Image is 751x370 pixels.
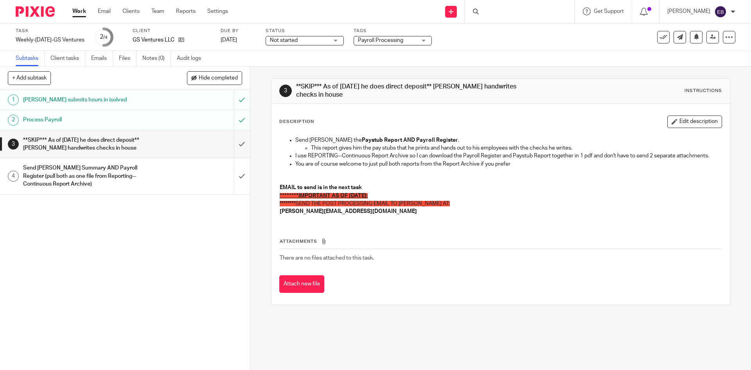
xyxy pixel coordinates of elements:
p: This report gives him the pay stubs that he prints and hands out to his employees with the checks... [311,144,721,152]
p: You are of course welcome to just pull both reports from the Report Archive if you prefer [295,160,721,168]
h1: [PERSON_NAME] submits hours in isolved [23,94,158,106]
button: + Add subtask [8,71,51,85]
label: Task [16,28,84,34]
span: Payroll Processing [358,38,403,43]
div: 2 [8,115,19,126]
div: Weekly-[DATE]-GS Ventures [16,36,84,44]
div: Instructions [685,88,722,94]
a: Client tasks [50,51,85,66]
span: Attachments [280,239,317,244]
span: Hide completed [199,75,238,81]
div: 3 [279,85,292,97]
p: [PERSON_NAME] [667,7,710,15]
span: [DATE] [221,37,237,43]
button: Attach new file [279,275,324,293]
h1: Process Payroll [23,114,158,126]
button: Edit description [667,116,722,128]
strong: Paystub Report AND Payroll Register [362,137,458,143]
a: Subtasks [16,51,45,66]
h1: Send [PERSON_NAME] Summary AND Payroll Register (pull both as one file from Reporting--Continuous... [23,162,158,190]
a: Team [151,7,164,15]
label: Status [266,28,344,34]
div: 2 [100,32,108,42]
small: /4 [103,35,108,40]
a: Reports [176,7,196,15]
label: Tags [354,28,432,34]
div: 3 [8,139,19,150]
a: Clients [122,7,140,15]
label: Client [133,28,211,34]
h1: **SKIP*** As of [DATE] he does direct deposit** [PERSON_NAME] handwrites checks in house [23,134,158,154]
a: Notes (0) [142,51,171,66]
img: svg%3E [714,5,727,18]
span: Get Support [594,9,624,14]
a: Audit logs [177,51,207,66]
p: Description [279,119,314,125]
strong: [PERSON_NAME][EMAIL_ADDRESS][DOMAIN_NAME] [280,209,417,214]
span: There are no files attached to this task. [280,255,374,261]
div: 4 [8,171,19,182]
strong: EMAIL to send is in the next task [280,185,362,190]
div: 1 [8,94,19,105]
p: GS Ventures LLC [133,36,174,44]
a: Files [119,51,137,66]
a: Emails [91,51,113,66]
div: Weekly-Friday-GS Ventures [16,36,84,44]
span: Not started [270,38,298,43]
img: Pixie [16,6,55,17]
button: Hide completed [187,71,242,85]
p: I use REPORTING--Continuous Report Archive so I can download the Payroll Register and Paystub Rep... [295,152,721,160]
p: Send [PERSON_NAME] the . [295,136,721,144]
span: ********SEND THE POST PROCESSING EMAIL TO [PERSON_NAME] AT: [280,201,450,206]
h1: **SKIP*** As of [DATE] he does direct deposit** [PERSON_NAME] handwrites checks in house [296,83,517,99]
a: Email [98,7,111,15]
a: Settings [207,7,228,15]
label: Due by [221,28,256,34]
a: Work [72,7,86,15]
